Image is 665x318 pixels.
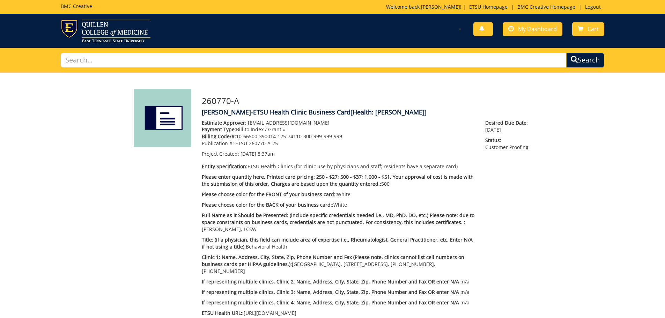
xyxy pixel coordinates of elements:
[202,126,236,133] span: Payment Type:
[202,133,236,140] span: Billing Code/#:
[202,96,532,105] h3: 260770-A
[202,289,462,295] span: If representing multiple clinics, Clinic 3: Name, Address, City, State, Zip, Phone Number and Fax...
[202,278,475,285] p: n/a
[202,254,475,275] p: [GEOGRAPHIC_DATA], [STREET_ADDRESS], [PHONE_NUMBER], [PHONE_NUMBER]
[202,126,475,133] p: Bill to Index / Grant #
[202,191,337,198] span: Please choose color for the FRONT of your business card::
[202,212,475,233] p: [PERSON_NAME], LCSW
[350,108,427,116] span: [Health: [PERSON_NAME]]
[485,137,531,151] p: Customer Proofing
[241,150,275,157] span: [DATE] 8:37am
[134,89,191,147] img: Product featured image
[202,173,475,187] p: 500
[202,163,475,170] p: ETSU Health Clinics (for clinic use by physicians and staff; residents have a separate card)
[61,20,150,42] img: ETSU logo
[202,191,475,198] p: White
[485,119,531,133] p: [DATE]
[202,109,532,116] h4: [PERSON_NAME]-ETSU Health Clinic Business Card
[235,140,278,147] span: ETSU-260770-A-25
[202,299,462,306] span: If representing multiple clinics, Clinic 4: Name, Address, City, State, Zip, Phone Number and Fax...
[485,119,531,126] span: Desired Due Date:
[202,201,333,208] span: Please choose color for the BACK of your business card::
[514,3,579,10] a: BMC Creative Homepage
[202,212,474,225] span: Full Name as it Should be Presented: (include specific credentials needed i.e., MD, PhD, DO, etc....
[202,133,475,140] p: 10-66500-390014-125-74110-300-999-999-999
[466,3,511,10] a: ETSU Homepage
[202,201,475,208] p: White
[202,163,247,170] span: Entity Specification:
[518,25,557,33] span: My Dashboard
[202,310,244,316] span: ETSU Health URL::
[202,140,234,147] span: Publication #:
[421,3,460,10] a: [PERSON_NAME]
[202,236,475,250] p: Behavioral Health
[572,22,604,36] a: Cart
[582,3,604,10] a: Logout
[503,22,562,36] a: My Dashboard
[202,278,462,285] span: If representing multiple clinics, Clinic 2: Name, Address, City, State, Zip, Phone Number and Fax...
[202,119,246,126] span: Estimate Approver:
[61,53,567,68] input: Search...
[202,236,473,250] span: Title: (if a physician, this field can include area of expertise i.e., Rheumatologist, General Pr...
[202,173,474,187] span: Please enter quantity here. Printed card pricing: 250 - $27; 500 - $37; 1,000 - $51. Your approva...
[485,137,531,144] span: Status:
[202,299,475,306] p: n/a
[386,3,604,10] p: Welcome back, ! | | |
[588,25,599,33] span: Cart
[202,289,475,296] p: n/a
[61,3,92,9] h5: BMC Creative
[202,310,475,317] p: [URL][DOMAIN_NAME]
[202,150,239,157] span: Project Created:
[566,53,604,68] button: Search
[202,119,475,126] p: [EMAIL_ADDRESS][DOMAIN_NAME]
[202,254,464,267] span: Clinic 1: Name, Address, City, State, Zip, Phone Number and Fax (Please note, clinics cannot list...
